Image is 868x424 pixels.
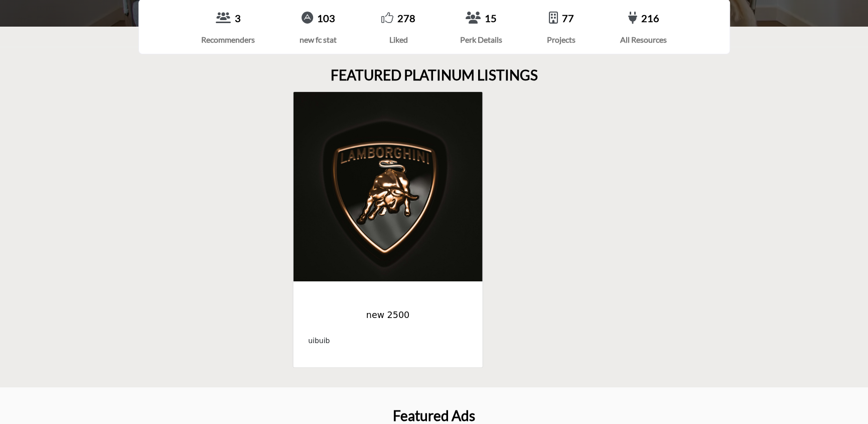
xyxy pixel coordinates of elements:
[547,34,575,46] div: Projects
[308,308,468,322] span: new 2500
[460,34,502,46] div: Perk Details
[620,34,667,46] div: All Resources
[317,12,335,24] a: 103
[485,12,497,24] a: 15
[308,302,468,329] a: new 2500
[331,67,538,84] h2: FEATURED PLATINUM LISTINGS
[235,12,241,24] a: 3
[641,12,659,24] a: 216
[561,12,573,24] a: 77
[293,92,483,281] img: new 2500
[308,336,468,346] p: uibuib
[381,12,393,24] i: Go to Liked
[201,34,255,46] div: Recommenders
[300,34,337,46] div: new fc stat
[397,12,415,24] a: 278
[381,34,415,46] div: Liked
[216,12,231,25] a: View Recommenders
